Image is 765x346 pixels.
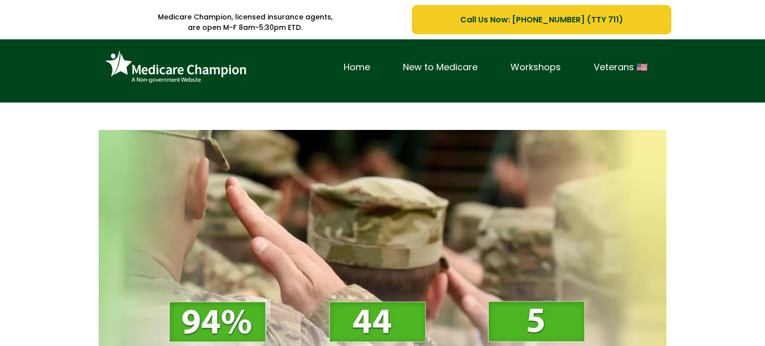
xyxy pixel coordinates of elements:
a: Call Us Now: 1-833-823-1990 (TTY 711) [412,5,671,34]
span: Call Us Now: [PHONE_NUMBER] (TTY 711) [460,13,623,26]
p: Medicare Champion, licensed insurance agents, [94,12,397,22]
a: Workshops [494,60,577,75]
p: are open M-F 8am-5:30pm ETD. [94,22,397,33]
a: New to Medicare [386,60,494,75]
img: Brand Logo [101,47,251,88]
a: Home [327,60,386,75]
a: Veterans 🇺🇸 [577,60,664,75]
